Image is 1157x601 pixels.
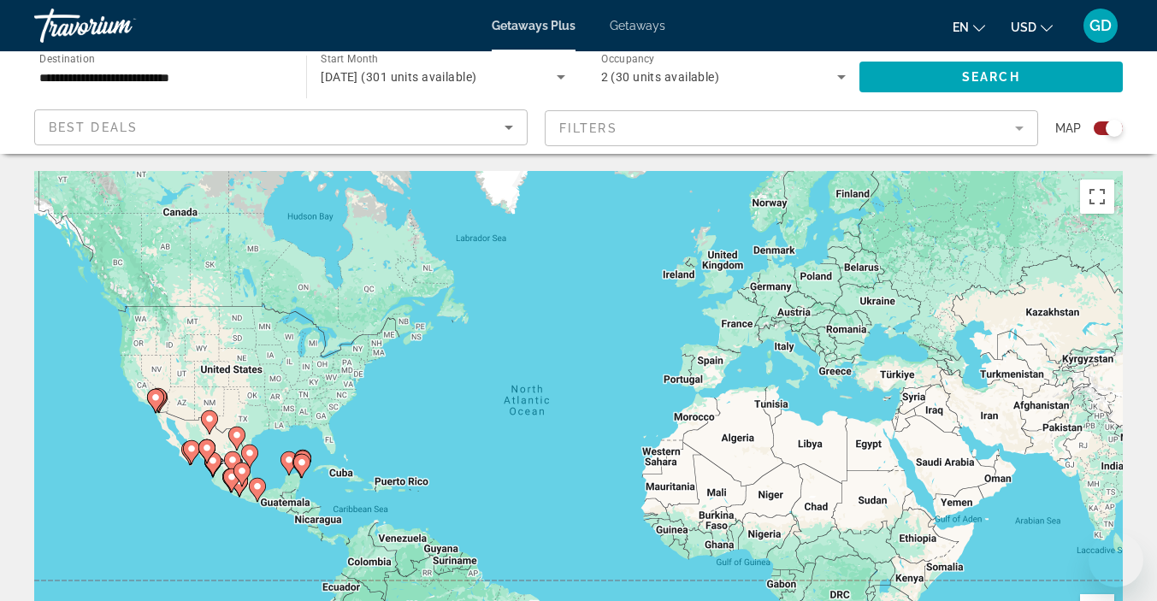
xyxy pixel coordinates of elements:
span: Map [1055,116,1081,140]
a: Getaways [610,19,665,32]
span: [DATE] (301 units available) [321,70,476,84]
iframe: Button to launch messaging window, conversation in progress [1089,533,1143,587]
a: Getaways Plus [492,19,576,32]
button: Search [859,62,1123,92]
span: Destination [39,52,95,64]
button: Change currency [1011,15,1053,39]
span: GD [1089,17,1112,34]
span: Occupancy [601,53,655,65]
span: USD [1011,21,1036,34]
button: Toggle fullscreen view [1080,180,1114,214]
button: Change language [953,15,985,39]
button: Filter [545,109,1038,147]
span: 2 (30 units available) [601,70,720,84]
span: Start Month [321,53,378,65]
mat-select: Sort by [49,117,513,138]
span: en [953,21,969,34]
span: Search [962,70,1020,84]
a: Travorium [34,3,205,48]
button: User Menu [1078,8,1123,44]
span: Best Deals [49,121,138,134]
